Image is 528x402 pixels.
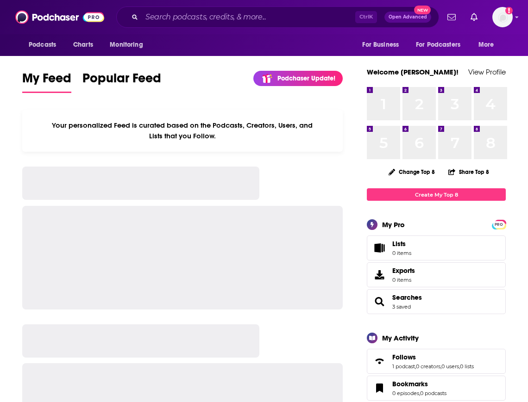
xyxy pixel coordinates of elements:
span: New [414,6,431,14]
a: Searches [392,293,422,302]
span: Popular Feed [82,70,161,92]
p: Podchaser Update! [277,74,335,82]
a: 0 episodes [392,390,419,396]
span: Exports [392,266,415,275]
svg: Add a profile image [505,7,513,14]
a: 1 podcast [392,363,415,370]
span: Follows [367,349,506,374]
span: 0 items [392,277,415,283]
div: Your personalized Feed is curated based on the Podcasts, Creators, Users, and Lists that you Follow. [22,110,343,152]
span: Follows [392,353,416,361]
span: Exports [370,268,389,281]
a: Exports [367,262,506,287]
a: Popular Feed [82,70,161,93]
a: Bookmarks [370,382,389,395]
a: 3 saved [392,303,411,310]
span: Lists [392,240,411,248]
span: Lists [392,240,406,248]
span: For Business [362,38,399,51]
input: Search podcasts, credits, & more... [142,10,355,25]
button: open menu [22,36,68,54]
a: 0 users [441,363,459,370]
a: My Feed [22,70,71,93]
img: Podchaser - Follow, Share and Rate Podcasts [15,8,104,26]
button: Share Top 8 [448,163,490,181]
button: Open AdvancedNew [384,12,431,23]
a: Show notifications dropdown [467,9,481,25]
a: 0 podcasts [420,390,446,396]
span: Bookmarks [367,376,506,401]
a: Create My Top 8 [367,188,506,201]
button: Change Top 8 [383,166,440,178]
a: View Profile [468,68,506,76]
a: 0 creators [416,363,440,370]
button: open menu [472,36,506,54]
span: My Feed [22,70,71,92]
a: Welcome [PERSON_NAME]! [367,68,459,76]
span: More [478,38,494,51]
span: , [440,363,441,370]
span: Bookmarks [392,380,428,388]
span: Ctrl K [355,11,377,23]
a: PRO [493,221,504,228]
span: Logged in as evankrask [492,7,513,27]
span: , [415,363,416,370]
span: Podcasts [29,38,56,51]
div: Search podcasts, credits, & more... [116,6,439,28]
span: Searches [367,289,506,314]
span: , [419,390,420,396]
span: Monitoring [110,38,143,51]
img: User Profile [492,7,513,27]
span: For Podcasters [416,38,460,51]
a: 0 lists [460,363,474,370]
button: Show profile menu [492,7,513,27]
span: 0 items [392,250,411,256]
a: Follows [370,355,389,368]
span: Lists [370,241,389,254]
button: open menu [356,36,410,54]
a: Bookmarks [392,380,446,388]
span: Charts [73,38,93,51]
span: Open Advanced [389,15,427,19]
a: Follows [392,353,474,361]
a: Show notifications dropdown [444,9,459,25]
a: Lists [367,235,506,260]
button: open menu [103,36,155,54]
button: open menu [410,36,474,54]
div: My Activity [382,334,419,342]
a: Charts [67,36,99,54]
a: Searches [370,295,389,308]
div: My Pro [382,220,405,229]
